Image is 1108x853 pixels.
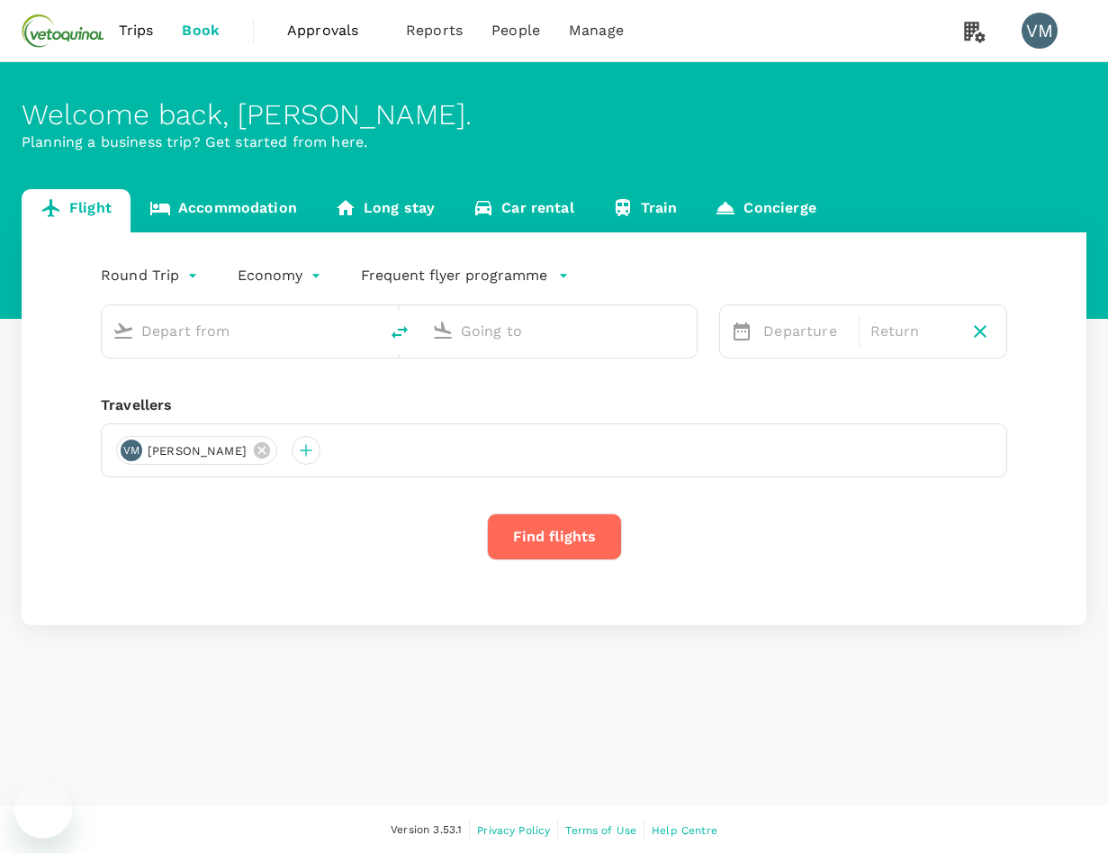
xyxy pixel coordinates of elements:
[378,311,421,354] button: delete
[1022,13,1058,49] div: VM
[487,513,622,560] button: Find flights
[119,20,154,41] span: Trips
[361,265,547,286] p: Frequent flyer programme
[141,317,340,345] input: Depart from
[696,189,834,232] a: Concierge
[316,189,454,232] a: Long stay
[565,824,636,837] span: Terms of Use
[22,98,1086,132] div: Welcome back , [PERSON_NAME] .
[101,395,1007,416] div: Travellers
[870,321,954,342] p: Return
[121,440,142,461] div: VM
[182,20,220,41] span: Book
[137,442,257,460] span: [PERSON_NAME]
[652,824,717,837] span: Help Centre
[593,189,697,232] a: Train
[22,11,104,50] img: Vetoquinol Australia Pty Limited
[454,189,593,232] a: Car rental
[477,824,550,837] span: Privacy Policy
[684,329,688,332] button: Open
[763,321,847,342] p: Departure
[361,265,569,286] button: Frequent flyer programme
[22,132,1086,153] p: Planning a business trip? Get started from here.
[461,317,660,345] input: Going to
[101,261,202,290] div: Round Trip
[238,261,325,290] div: Economy
[287,20,377,41] span: Approvals
[491,20,540,41] span: People
[565,821,636,840] a: Terms of Use
[406,20,463,41] span: Reports
[365,329,369,332] button: Open
[14,781,72,839] iframe: Button to launch messaging window
[652,821,717,840] a: Help Centre
[131,189,316,232] a: Accommodation
[116,436,277,465] div: VM[PERSON_NAME]
[477,821,550,840] a: Privacy Policy
[391,821,462,839] span: Version 3.53.1
[22,189,131,232] a: Flight
[569,20,624,41] span: Manage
